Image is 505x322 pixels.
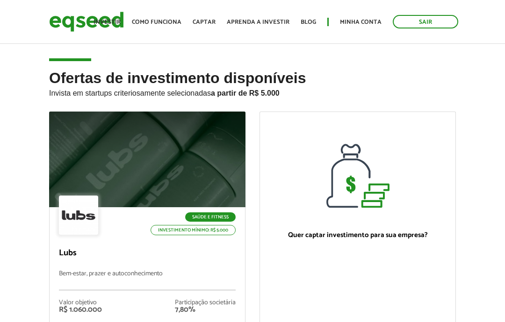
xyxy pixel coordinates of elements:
[59,306,102,314] div: R$ 1.060.000
[59,248,236,259] p: Lubs
[393,15,458,28] a: Sair
[301,19,316,25] a: Blog
[59,300,102,306] div: Valor objetivo
[49,86,456,98] p: Invista em startups criteriosamente selecionadas
[175,306,236,314] div: 7,80%
[94,19,121,25] a: Investir
[227,19,289,25] a: Aprenda a investir
[59,270,236,290] p: Bem-estar, prazer e autoconhecimento
[211,89,280,97] strong: a partir de R$ 5.000
[49,70,456,112] h2: Ofertas de investimento disponíveis
[151,225,236,235] p: Investimento mínimo: R$ 5.000
[269,231,446,239] p: Quer captar investimento para sua empresa?
[132,19,181,25] a: Como funciona
[340,19,382,25] a: Minha conta
[185,212,236,222] p: Saúde e Fitness
[175,300,236,306] div: Participação societária
[49,9,124,34] img: EqSeed
[193,19,216,25] a: Captar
